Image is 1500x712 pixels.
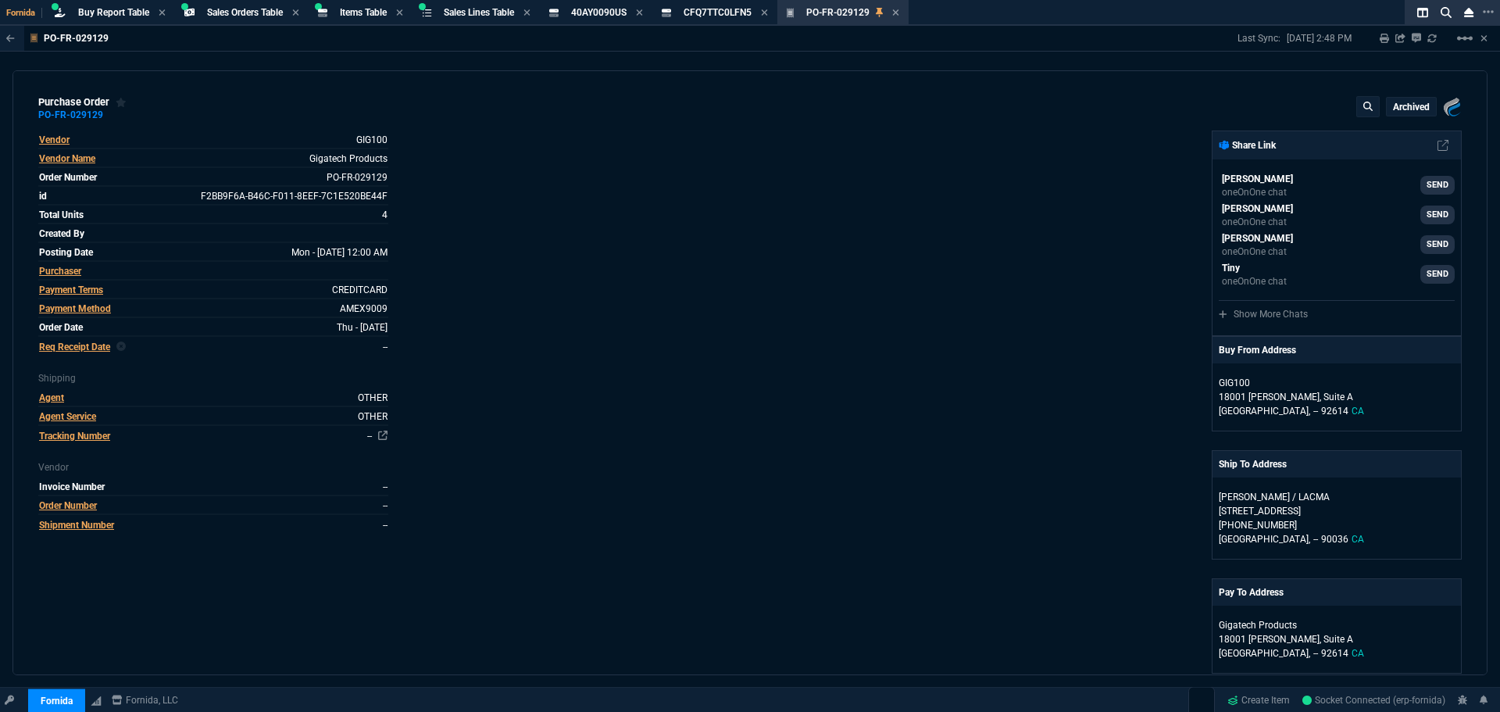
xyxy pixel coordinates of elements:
p: 18001 [PERSON_NAME], Suite A [1219,632,1455,646]
tr: undefined [38,428,388,444]
p: [PERSON_NAME] [1222,231,1293,245]
tr: undefined [38,498,388,515]
nx-icon: Close Tab [523,7,530,20]
span: Items Table [340,7,387,18]
nx-icon: Split Panels [1411,3,1434,22]
a: Show More Chats [1219,309,1308,320]
p: [STREET_ADDRESS] [1219,504,1455,518]
nx-icon: Close Tab [892,7,899,20]
span: 2025-07-28T00:00:00.000Z [291,247,387,258]
span: Req Receipt Date [39,342,110,352]
p: Buy From Address [1219,343,1296,357]
a: bo.vahid@fornida.com [1219,231,1455,258]
p: Last Sync: [1237,32,1287,45]
span: See Marketplace Order [201,191,387,202]
span: Socket Connected (erp-fornida) [1302,695,1445,706]
tr: undefined [38,263,388,281]
p: [DATE] 2:48 PM [1287,32,1352,45]
nx-icon: Close Tab [761,7,768,20]
p: PO-FR-029129 [44,32,109,45]
span: Gigatech Products [309,153,387,164]
tr: See Marketplace Order [38,188,388,206]
div: purchase order [38,96,127,109]
span: Fornida [6,8,42,18]
nx-icon: Close Tab [292,7,299,20]
span: Agent [39,392,64,403]
span: -- [383,342,387,352]
p: oneOnOne chat [1222,245,1293,258]
span: Total Units [39,209,84,220]
tr: undefined [38,409,388,426]
tr: When the order was created [38,320,388,337]
tr: undefined [38,301,388,318]
p: GIG100 [1219,376,1369,390]
span: Order Date [39,322,83,333]
tr: undefined [38,151,388,168]
a: SEND [1420,206,1455,224]
span: OTHER [358,411,387,422]
a: SEND [1420,265,1455,284]
a: SEND [1420,176,1455,195]
span: OTHER [358,392,387,403]
tr: undefined [38,132,388,149]
span: Tracking Number [39,431,110,442]
a: rdAYH1LYKvTl1mkvAABm [1302,693,1445,707]
span: 90036 [1321,534,1348,545]
p: Vendor [38,460,388,474]
a: -- [383,520,387,531]
p: [PERSON_NAME] [1222,172,1293,186]
span: -- [1313,534,1318,545]
nx-icon: Back to Table [6,33,15,44]
p: oneOnOne chat [1222,216,1293,228]
p: [PHONE_NUMBER] [1219,518,1455,532]
a: Brian.Over@fornida.com [1219,202,1455,228]
a: Hide Workbench [1480,32,1487,45]
span: AMEX9009 [340,303,387,314]
span: Payment Terms [39,284,103,295]
a: -- [383,500,387,511]
a: Create Item [1221,689,1296,712]
p: Gigatech Products [1219,618,1369,632]
tr: undefined [38,207,388,224]
tr: undefined [38,339,388,355]
p: [PERSON_NAME] / LACMA [1219,490,1369,504]
span: Buy Report Table [78,7,149,18]
tr: undefined [38,245,388,262]
mat-icon: Example home icon [1455,29,1474,48]
p: Pay To Address [1219,585,1284,599]
p: Shipping [38,371,388,385]
span: 92614 [1321,406,1348,417]
span: Order Number [39,172,97,183]
div: Add to Watchlist [116,96,127,109]
span: GIG100 [356,134,387,145]
span: Purchaser [39,266,81,277]
tr: undefined [38,479,388,496]
p: Ship To Address [1219,457,1287,471]
span: -- [1313,648,1318,659]
span: [GEOGRAPHIC_DATA], [1219,534,1310,545]
span: -- [1313,406,1318,417]
a: PO-FR-029129 [38,114,103,116]
span: PO-FR-029129 [806,7,870,18]
a: -- [367,431,372,442]
p: 18001 [PERSON_NAME], Suite A [1219,390,1455,404]
span: CREDITCARD [332,284,387,295]
p: Share Link [1219,138,1276,152]
span: Invoice Number [39,481,105,492]
span: CA [1352,406,1364,417]
tr: undefined [38,282,388,299]
span: id [39,191,47,202]
p: oneOnOne chat [1222,186,1293,199]
span: CA [1352,648,1364,659]
span: 4 [382,209,387,220]
span: Order Number [39,500,97,511]
nx-icon: Close Tab [636,7,643,20]
tr: undefined [38,170,388,187]
p: [PERSON_NAME] [1222,202,1293,216]
div: Vendor Name [39,152,95,166]
span: When the order was created [337,322,387,333]
span: [GEOGRAPHIC_DATA], [1219,648,1310,659]
span: 92614 [1321,648,1348,659]
span: [GEOGRAPHIC_DATA], [1219,406,1310,417]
